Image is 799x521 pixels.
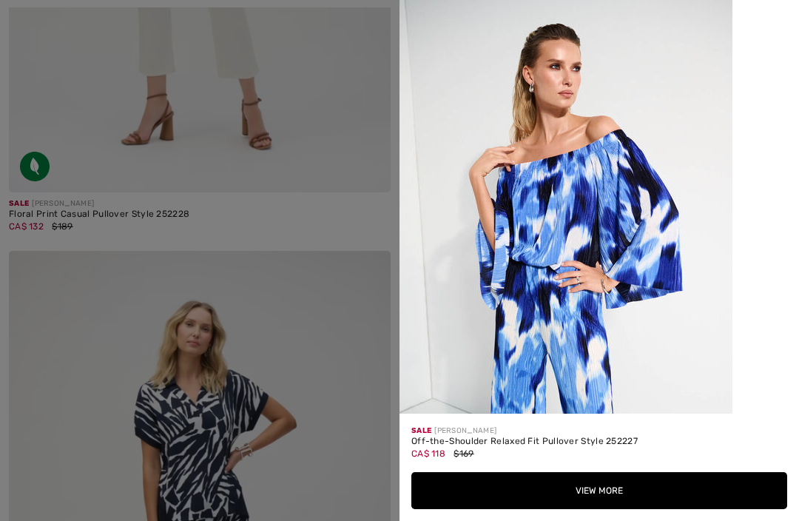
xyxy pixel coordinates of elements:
span: Sale [411,426,431,435]
div: [PERSON_NAME] [411,426,787,437]
span: Help [34,10,64,24]
span: $169 [454,448,473,459]
div: Off-the-Shoulder Relaxed Fit Pullover Style 252227 [411,437,787,447]
span: CA$ 118 [411,448,445,459]
button: View More [411,472,787,509]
